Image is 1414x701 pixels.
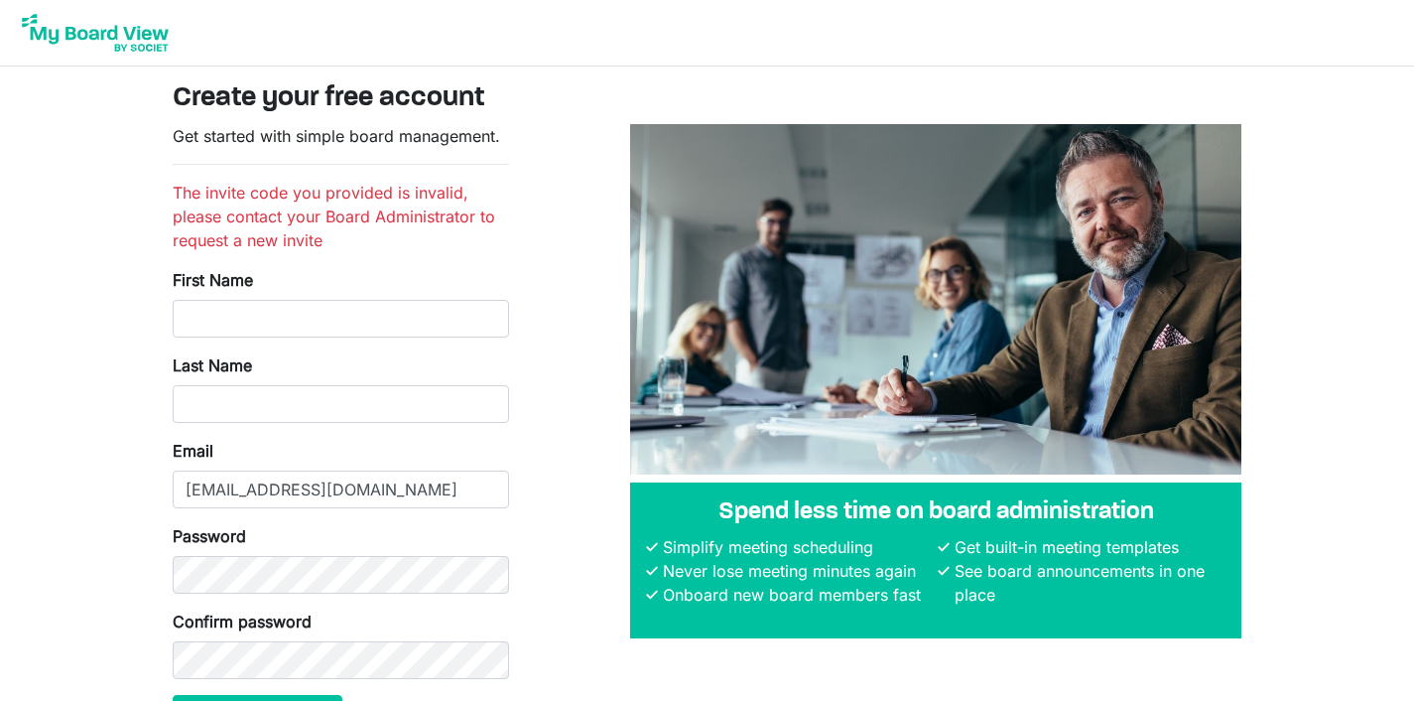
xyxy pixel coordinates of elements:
label: First Name [173,268,253,292]
li: See board announcements in one place [950,559,1225,607]
li: The invite code you provided is invalid, please contact your Board Administrator to request a new... [173,181,509,252]
h3: Create your free account [173,82,1242,116]
label: Last Name [173,353,252,377]
li: Simplify meeting scheduling [658,535,934,559]
li: Onboard new board members fast [658,583,934,607]
label: Confirm password [173,610,312,633]
img: My Board View Logo [16,8,175,58]
label: Email [173,439,213,463]
img: A photograph of board members sitting at a table [630,124,1241,475]
label: Password [173,524,246,548]
h4: Spend less time on board administration [646,498,1225,527]
li: Get built-in meeting templates [950,535,1225,559]
li: Never lose meeting minutes again [658,559,934,583]
span: Get started with simple board management. [173,126,500,146]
